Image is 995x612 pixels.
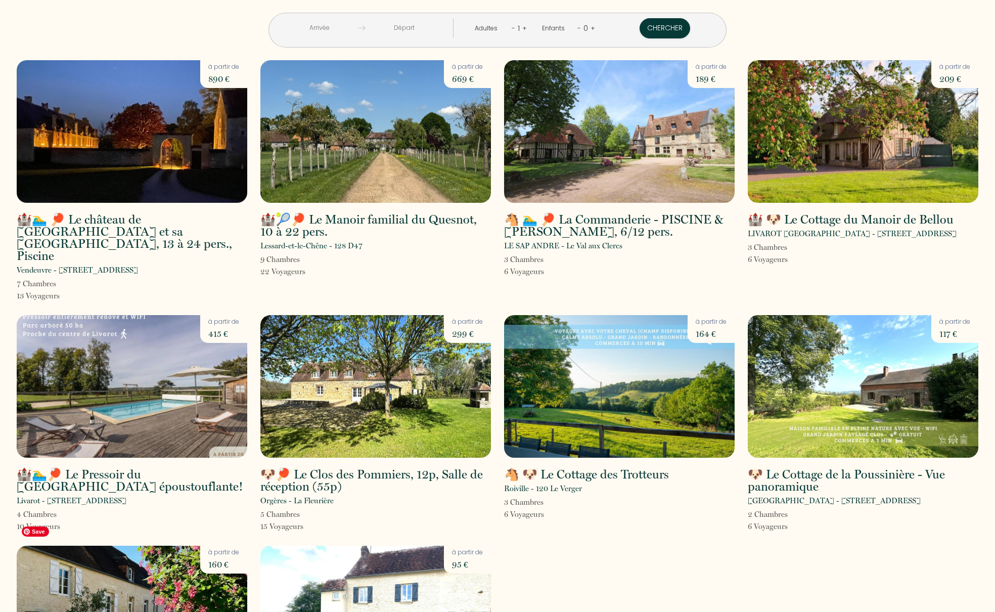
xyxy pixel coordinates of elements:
[260,520,303,533] p: 15 Voyageur
[939,327,970,341] p: 117 €
[366,18,443,38] input: Départ
[260,508,303,520] p: 5 Chambre
[57,522,60,531] span: s
[504,213,735,238] h2: 🐴 🏊‍♂️ 🏓 La Commanderie - PISCINE & [PERSON_NAME], 6/12 pers.
[939,62,970,72] p: à partir de
[541,267,544,276] span: s
[17,468,247,493] h2: 🏰🏊‍♂️🏓 Le Pressoir du [GEOGRAPHIC_DATA] époustouflante!
[591,23,595,33] a: +
[208,327,239,341] p: 415 €
[17,264,138,276] p: Vendeuvre - [STREET_ADDRESS]
[281,18,358,38] input: Arrivée
[302,267,305,276] span: s
[260,213,491,238] h2: 🏰🎾🏓 Le Manoir familial du Quesnot, 10 à 22 pers.
[748,241,788,253] p: 3 Chambre
[504,266,544,278] p: 6 Voyageur
[748,213,954,226] h2: 🏰 🐶 Le Cottage du Manoir de Bellou
[504,253,544,266] p: 3 Chambre
[452,557,483,572] p: 95 €
[785,522,788,531] span: s
[748,253,788,266] p: 6 Voyageur
[300,522,303,531] span: s
[784,243,787,252] span: s
[17,495,126,507] p: Livarot - [STREET_ADDRESS]
[696,327,727,341] p: 164 €
[452,62,483,72] p: à partir de
[260,253,305,266] p: 9 Chambre
[297,255,300,264] span: s
[504,60,735,203] img: rental-image
[22,527,49,537] span: Save
[581,20,591,36] div: 0
[208,317,239,327] p: à partir de
[17,60,247,203] img: rental-image
[504,468,669,480] h2: 🐴 🐶 Le Cottage des Trotteurs
[939,317,970,327] p: à partir de
[208,548,239,557] p: à partir de
[522,23,527,33] a: +
[785,510,788,519] span: s
[260,60,491,203] img: rental-image
[748,495,921,507] p: [GEOGRAPHIC_DATA] - [STREET_ADDRESS]
[17,508,60,520] p: 4 Chambre
[17,278,60,290] p: 7 Chambre
[504,483,582,495] p: Roiville - 120 Le Verger
[748,520,788,533] p: 6 Voyageur
[748,315,978,458] img: rental-image
[696,317,727,327] p: à partir de
[452,72,483,86] p: 669 €
[540,255,544,264] span: s
[504,508,544,520] p: 6 Voyageur
[452,548,483,557] p: à partir de
[541,510,544,519] span: s
[512,23,515,33] a: -
[297,510,300,519] span: s
[748,468,978,493] h2: 🐶 Le Cottage de la Poussinière - Vue panoramique
[748,228,957,240] p: LIVAROT [GEOGRAPHIC_DATA] - [STREET_ADDRESS]
[260,495,334,507] p: Orgères - La Fleurière
[939,72,970,86] p: 209 €
[640,18,690,38] button: Chercher
[696,72,727,86] p: 189 €
[504,240,622,252] p: LE SAP ANDRE - Le Val aux Clercs
[515,20,522,36] div: 1
[542,24,568,33] div: Enfants
[17,213,247,262] h2: 🏰🏊‍♂️ 🏓 Le château de [GEOGRAPHIC_DATA] et sa [GEOGRAPHIC_DATA], 13 à 24 pers., Piscine
[260,468,491,493] h2: 🐶🏓 Le Clos des Pommiers, 12p, Salle de réception (55p)
[696,62,727,72] p: à partir de
[452,327,483,341] p: 299 €
[53,279,56,288] span: s
[748,60,978,203] img: rental-image
[475,24,501,33] div: Adultes
[540,498,544,507] span: s
[17,315,247,458] img: rental-image
[54,510,57,519] span: s
[358,24,366,32] img: guests
[785,255,788,264] span: s
[504,496,544,508] p: 3 Chambre
[208,62,239,72] p: à partir de
[57,291,60,300] span: s
[748,508,788,520] p: 2 Chambre
[577,23,581,33] a: -
[17,290,60,302] p: 13 Voyageur
[208,557,239,572] p: 160 €
[504,315,735,458] img: rental-image
[260,266,305,278] p: 22 Voyageur
[452,317,483,327] p: à partir de
[208,72,239,86] p: 890 €
[260,315,491,458] img: rental-image
[260,240,363,252] p: Lessard-et-le-Chêne - 128 D47
[17,520,60,533] p: 10 Voyageur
